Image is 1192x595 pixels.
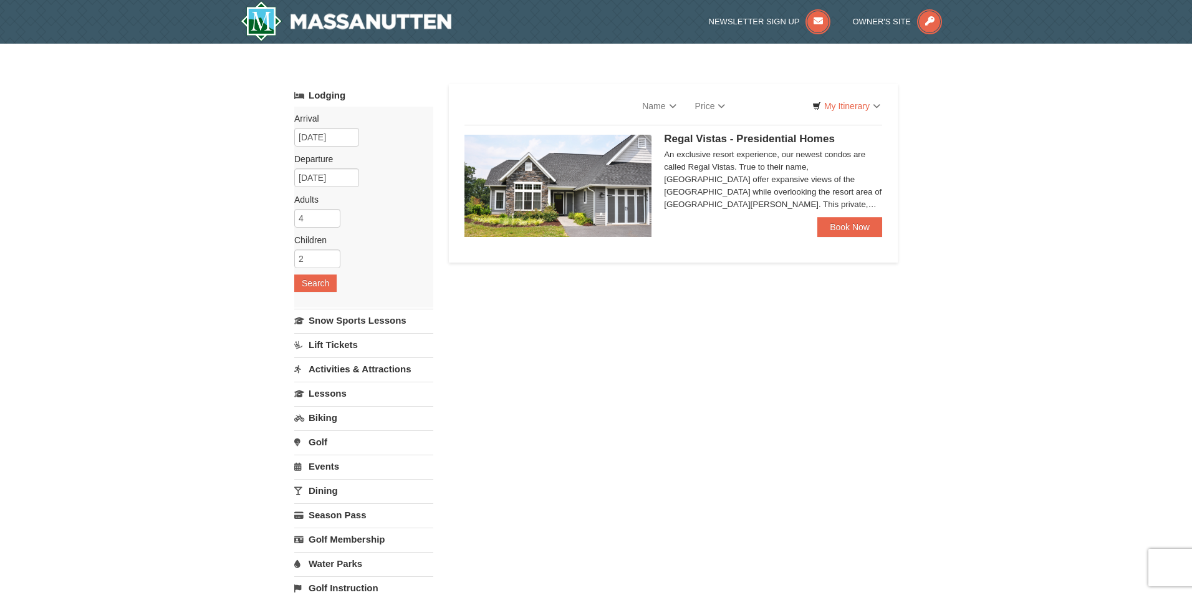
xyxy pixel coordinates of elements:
[294,112,424,125] label: Arrival
[294,357,433,380] a: Activities & Attractions
[464,135,651,237] img: 19218991-1-902409a9.jpg
[294,430,433,453] a: Golf
[804,97,888,115] a: My Itinerary
[633,94,685,119] a: Name
[294,406,433,429] a: Biking
[294,528,433,551] a: Golf Membership
[294,382,433,405] a: Lessons
[664,148,882,211] div: An exclusive resort experience, our newest condos are called Regal Vistas. True to their name, [G...
[294,455,433,478] a: Events
[294,274,337,292] button: Search
[294,503,433,526] a: Season Pass
[241,1,451,41] img: Massanutten Resort Logo
[294,193,424,206] label: Adults
[709,17,800,26] span: Newsletter Sign Up
[664,133,835,145] span: Regal Vistas - Presidential Homes
[294,309,433,332] a: Snow Sports Lessons
[294,479,433,502] a: Dining
[817,217,882,237] a: Book Now
[294,552,433,575] a: Water Parks
[709,17,831,26] a: Newsletter Sign Up
[686,94,735,119] a: Price
[853,17,943,26] a: Owner's Site
[294,84,433,107] a: Lodging
[294,234,424,246] label: Children
[241,1,451,41] a: Massanutten Resort
[294,333,433,356] a: Lift Tickets
[294,153,424,165] label: Departure
[853,17,911,26] span: Owner's Site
